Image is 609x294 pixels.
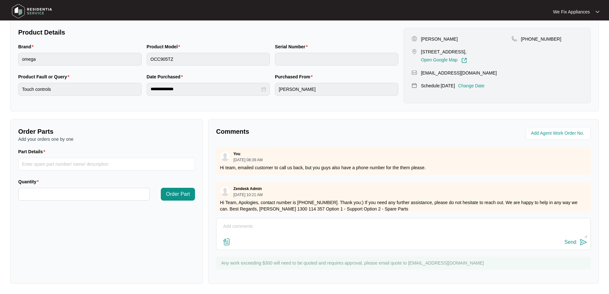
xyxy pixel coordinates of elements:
[19,188,149,200] input: Quantity
[216,127,399,136] p: Comments
[18,44,36,50] label: Brand
[18,127,195,136] p: Order Parts
[458,83,485,89] p: Change Date
[531,130,587,137] input: Add Agent Work Order No.
[161,188,195,201] button: Order Part
[18,83,142,96] input: Product Fault or Query
[221,260,588,266] p: Any work exceeding $300 will need to be quoted and requires approval, please email quote to [EMAI...
[220,187,230,196] img: user.svg
[166,190,190,198] span: Order Part
[596,10,599,13] img: dropdown arrow
[411,83,417,88] img: map-pin
[421,58,467,63] a: Open Google Map
[421,36,458,42] p: [PERSON_NAME]
[151,86,261,92] input: Date Purchased
[147,74,185,80] label: Date Purchased
[220,199,587,212] p: Hi Team, Apologies, contact number is [PHONE_NUMBER]. Thank you:) If you need any further assista...
[233,158,263,162] p: [DATE] 08:39 AM
[147,53,270,66] input: Product Model
[18,74,72,80] label: Product Fault or Query
[421,70,497,76] p: [EMAIL_ADDRESS][DOMAIN_NAME]
[233,151,240,156] p: You
[275,53,398,66] input: Serial Number
[275,74,315,80] label: Purchased From
[220,164,587,171] p: Hi team, emailed customer to call us back, but you guys also have a phone number for the them ple...
[521,36,561,42] p: [PHONE_NUMBER]
[220,152,230,161] img: user.svg
[411,70,417,75] img: map-pin
[233,186,262,191] p: Zendesk Admin
[10,2,54,21] img: residentia service logo
[147,44,183,50] label: Product Model
[421,83,455,89] p: Schedule: [DATE]
[18,148,48,155] label: Part Details
[511,36,517,42] img: map-pin
[18,179,41,185] label: Quantity
[18,136,195,142] p: Add your orders one by one
[461,58,467,63] img: Link-External
[421,49,467,55] p: [STREET_ADDRESS],
[223,238,230,246] img: file-attachment-doc.svg
[18,158,195,171] input: Part Details
[553,9,590,15] p: We Fix Appliances
[411,49,417,54] img: map-pin
[275,83,398,96] input: Purchased From
[18,53,142,66] input: Brand
[565,238,587,247] button: Send
[18,28,398,37] p: Product Details
[233,193,263,197] p: [DATE] 10:21 AM
[565,239,576,245] div: Send
[275,44,310,50] label: Serial Number
[580,238,587,246] img: send-icon.svg
[411,36,417,42] img: user-pin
